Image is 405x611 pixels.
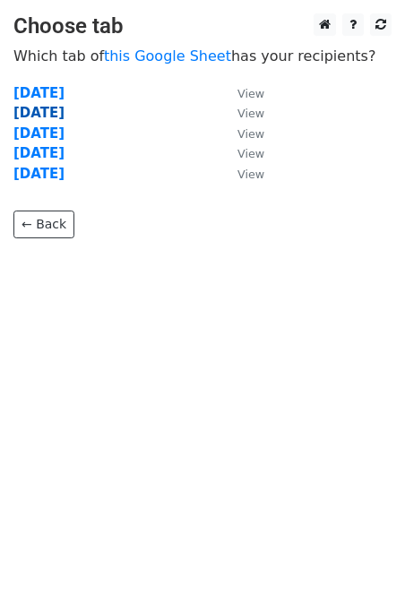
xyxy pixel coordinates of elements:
iframe: Chat Widget [315,525,405,611]
a: this Google Sheet [104,47,231,65]
a: ← Back [13,211,74,238]
small: View [237,127,264,141]
a: View [220,85,264,101]
small: View [237,87,264,100]
p: Which tab of has your recipients? [13,47,392,65]
a: [DATE] [13,145,65,161]
a: [DATE] [13,85,65,101]
h3: Choose tab [13,13,392,39]
a: [DATE] [13,105,65,121]
small: View [237,107,264,120]
small: View [237,147,264,160]
small: View [237,168,264,181]
a: [DATE] [13,125,65,142]
a: [DATE] [13,166,65,182]
a: View [220,125,264,142]
a: View [220,145,264,161]
a: View [220,105,264,121]
a: View [220,166,264,182]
